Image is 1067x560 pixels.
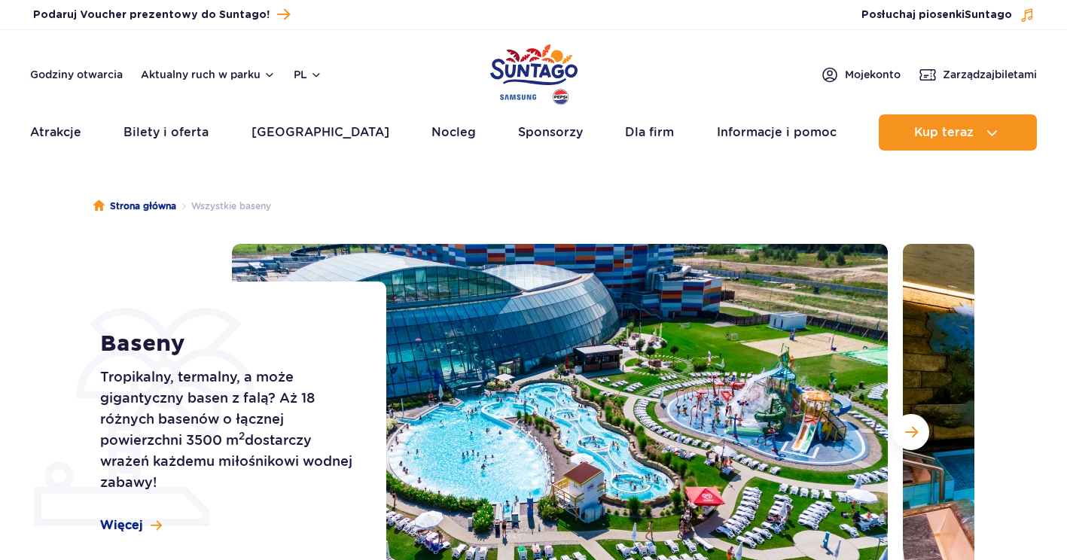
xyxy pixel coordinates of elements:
sup: 2 [239,430,245,442]
a: [GEOGRAPHIC_DATA] [252,114,389,151]
span: Posłuchaj piosenki [861,8,1012,23]
button: Następny slajd [893,414,929,450]
button: Kup teraz [879,114,1037,151]
li: Wszystkie baseny [176,199,271,214]
a: Więcej [100,517,162,534]
a: Godziny otwarcia [30,67,123,82]
a: Dla firm [625,114,674,151]
button: Posłuchaj piosenkiSuntago [861,8,1035,23]
a: Informacje i pomoc [717,114,837,151]
span: Podaruj Voucher prezentowy do Suntago! [33,8,270,23]
a: Atrakcje [30,114,81,151]
p: Tropikalny, termalny, a może gigantyczny basen z falą? Aż 18 różnych basenów o łącznej powierzchn... [100,367,352,493]
a: Strona główna [93,199,176,214]
span: Suntago [965,10,1012,20]
span: Zarządzaj biletami [943,67,1037,82]
a: Sponsorzy [518,114,583,151]
a: Mojekonto [821,65,901,84]
a: Nocleg [431,114,476,151]
a: Bilety i oferta [123,114,209,151]
a: Zarządzajbiletami [919,65,1037,84]
h1: Baseny [100,330,352,358]
a: Park of Poland [490,38,578,107]
span: Moje konto [845,67,901,82]
button: pl [294,67,322,82]
button: Aktualny ruch w parku [141,68,276,81]
span: Więcej [100,517,143,534]
a: Podaruj Voucher prezentowy do Suntago! [33,5,290,25]
span: Kup teraz [914,126,974,139]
